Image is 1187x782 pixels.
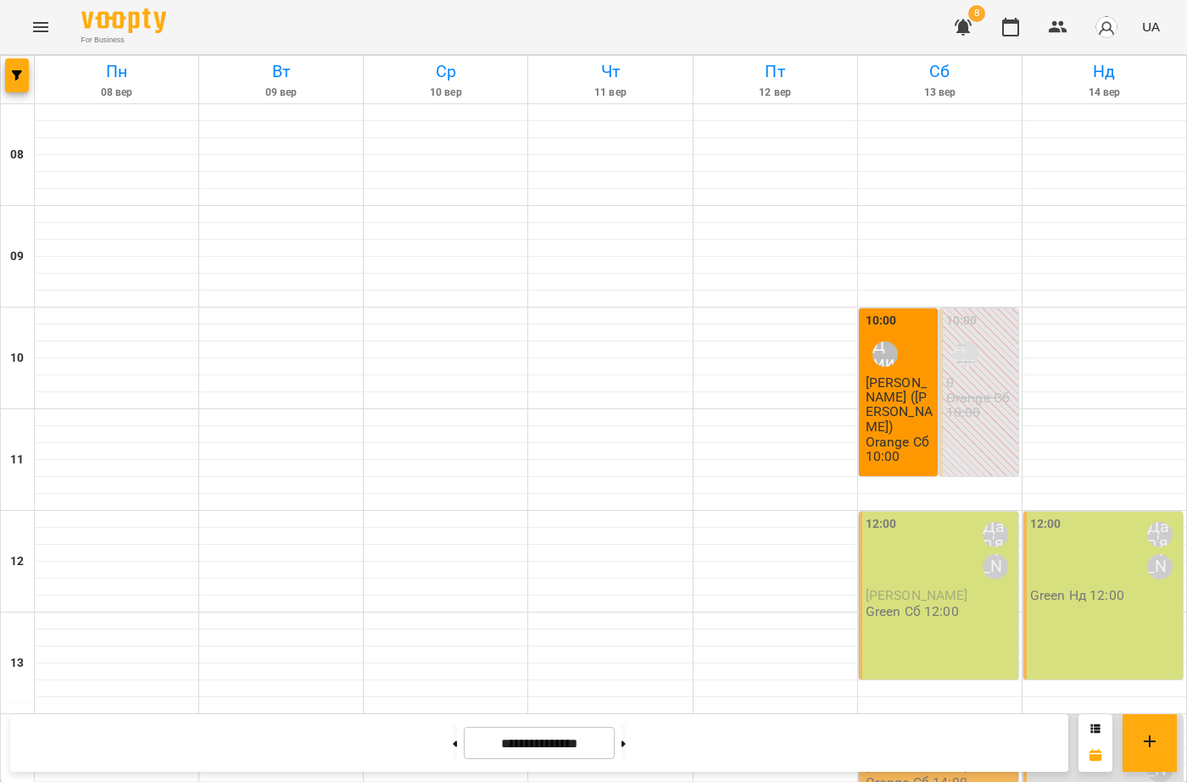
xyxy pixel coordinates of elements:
button: UA [1135,11,1167,42]
h6: Нд [1025,58,1184,85]
label: 10:00 [866,312,897,330]
button: Menu [20,7,61,47]
div: Максим [983,554,1008,580]
div: Скок Дмитро [953,341,978,367]
label: 12:00 [866,515,897,534]
span: [PERSON_NAME] ([PERSON_NAME]) [866,374,933,435]
h6: 12 вер [696,85,855,101]
h6: 09 [10,247,24,266]
div: Дар'я [983,522,1008,547]
h6: Чт [531,58,689,85]
span: [PERSON_NAME] [866,587,968,603]
div: Дар'я [1147,522,1173,547]
h6: 11 [10,451,24,469]
img: Voopty Logo [81,8,166,33]
h6: 14 вер [1025,85,1184,101]
p: Orange Сб 10:00 [866,435,934,464]
h6: 12 [10,552,24,571]
h6: Сб [861,58,1019,85]
p: 0 [946,375,1015,390]
h6: 10 вер [366,85,525,101]
label: 10:00 [946,312,978,330]
h6: 11 вер [531,85,689,101]
img: avatar_s.png [1095,15,1118,39]
p: Green Сб 12:00 [866,604,959,618]
h6: 13 вер [861,85,1019,101]
span: UA [1142,18,1160,36]
span: 8 [968,5,985,22]
h6: 13 [10,654,24,673]
h6: 09 вер [202,85,360,101]
div: Максим [1147,554,1173,580]
span: For Business [81,35,166,46]
p: Green Нд 12:00 [1030,588,1124,602]
h6: 10 [10,349,24,368]
h6: Пт [696,58,855,85]
h6: 08 вер [37,85,196,101]
div: Скок Дмитро [872,341,898,367]
h6: Ср [366,58,525,85]
h6: Пн [37,58,196,85]
h6: 08 [10,146,24,164]
p: Orange Сб 10:00 [946,391,1015,420]
h6: Вт [202,58,360,85]
label: 12:00 [1030,515,1062,534]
